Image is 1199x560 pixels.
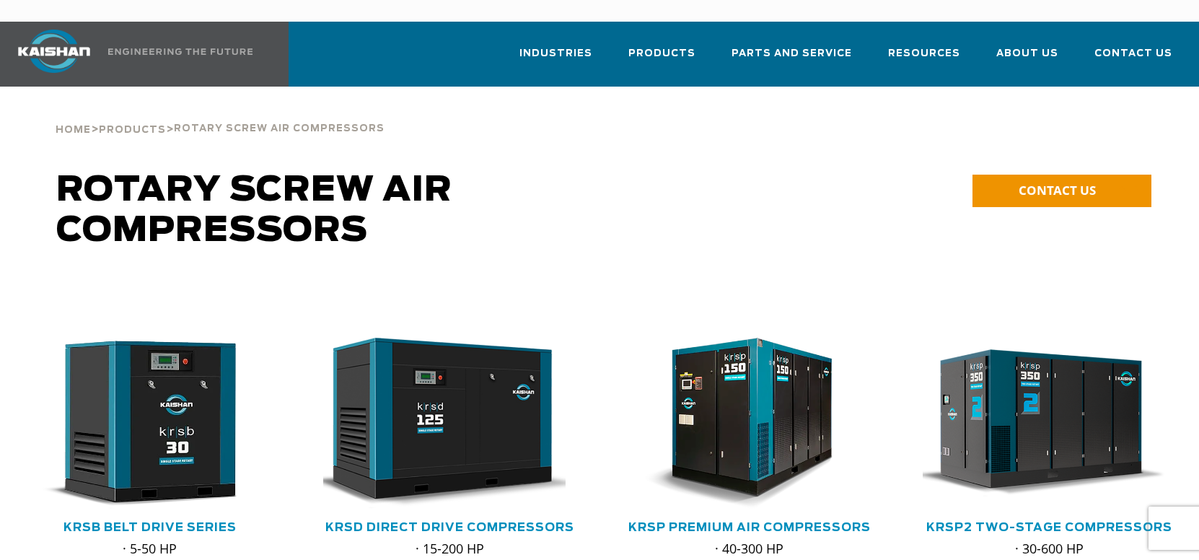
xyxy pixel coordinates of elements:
[996,35,1058,84] a: About Us
[56,173,452,248] span: Rotary Screw Air Compressors
[628,45,695,62] span: Products
[56,123,91,136] a: Home
[12,338,266,509] img: krsb30
[23,338,277,509] div: krsb30
[108,48,252,55] img: Engineering the future
[912,338,1166,509] img: krsp350
[56,87,385,141] div: > >
[926,522,1172,533] a: KRSP2 Two-Stage Compressors
[323,338,577,509] div: krsd125
[623,338,877,509] div: krsp150
[325,522,574,533] a: KRSD Direct Drive Compressors
[312,338,566,509] img: krsd125
[732,45,852,62] span: Parts and Service
[628,522,871,533] a: KRSP Premium Air Compressors
[732,35,852,84] a: Parts and Service
[1019,182,1096,198] span: CONTACT US
[99,123,166,136] a: Products
[1094,45,1172,62] span: Contact Us
[56,126,91,135] span: Home
[99,126,166,135] span: Products
[996,45,1058,62] span: About Us
[888,35,960,84] a: Resources
[612,338,866,509] img: krsp150
[63,522,237,533] a: KRSB Belt Drive Series
[519,35,592,84] a: Industries
[1094,35,1172,84] a: Contact Us
[628,35,695,84] a: Products
[519,45,592,62] span: Industries
[972,175,1151,207] a: CONTACT US
[923,338,1177,509] div: krsp350
[174,124,385,134] span: Rotary Screw Air Compressors
[888,45,960,62] span: Resources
